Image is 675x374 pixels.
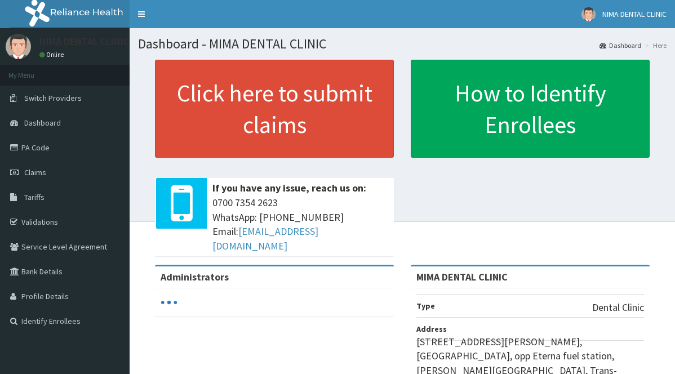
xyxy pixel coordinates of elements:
[599,41,641,50] a: Dashboard
[39,37,129,47] p: NIMA DENTAL CLINIC
[24,167,46,177] span: Claims
[161,270,229,283] b: Administrators
[212,181,366,194] b: If you have any issue, reach us on:
[411,60,650,158] a: How to Identify Enrollees
[161,294,177,311] svg: audio-loading
[581,7,596,21] img: User Image
[24,118,61,128] span: Dashboard
[155,60,394,158] a: Click here to submit claims
[24,192,45,202] span: Tariffs
[592,300,644,315] p: Dental Clinic
[642,41,667,50] li: Here
[212,195,388,253] span: 0700 7354 2623 WhatsApp: [PHONE_NUMBER] Email:
[416,270,508,283] strong: MIMA DENTAL CLINIC
[212,225,318,252] a: [EMAIL_ADDRESS][DOMAIN_NAME]
[416,324,447,334] b: Address
[416,301,435,311] b: Type
[602,9,667,19] span: NIMA DENTAL CLINIC
[24,93,82,103] span: Switch Providers
[138,37,667,51] h1: Dashboard - MIMA DENTAL CLINIC
[6,34,31,59] img: User Image
[39,51,66,59] a: Online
